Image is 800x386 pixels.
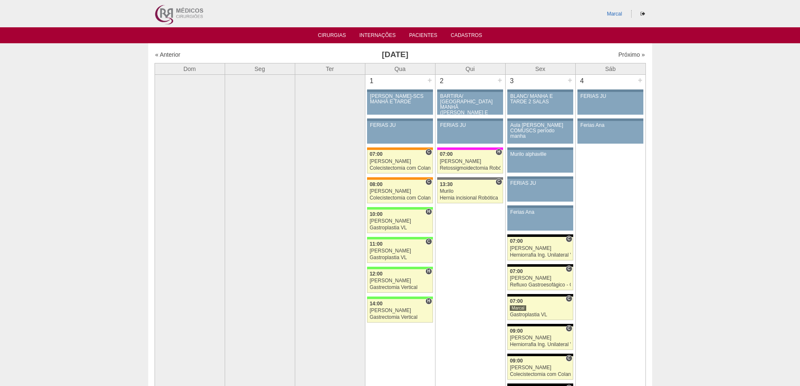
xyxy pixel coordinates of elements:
[440,195,501,201] div: Hernia incisional Robótica
[367,207,433,210] div: Key: Brasil
[295,63,365,74] th: Ter
[451,32,482,41] a: Cadastros
[367,239,433,263] a: C 11:00 [PERSON_NAME] Gastroplastia VL
[359,32,396,41] a: Internações
[425,179,432,185] span: Consultório
[566,265,572,272] span: Consultório
[367,118,433,121] div: Key: Aviso
[426,75,433,86] div: +
[510,94,570,105] div: BLANC/ MANHÃ E TARDE 2 SALAS
[409,32,437,41] a: Pacientes
[370,315,430,320] div: Gastrectomia Vertical
[507,147,573,150] div: Key: Aviso
[225,63,295,74] th: Seg
[637,75,644,86] div: +
[507,208,573,231] a: Ferias Ana
[370,123,430,128] div: FERIAS JU
[365,75,378,87] div: 1
[437,121,503,144] a: FERIAS JU
[507,294,573,297] div: Key: Blanc
[370,151,383,157] span: 07:00
[370,159,430,164] div: [PERSON_NAME]
[507,176,573,179] div: Key: Aviso
[507,354,573,356] div: Key: Blanc
[575,63,645,74] th: Sáb
[273,49,517,61] h3: [DATE]
[510,252,571,258] div: Herniorrafia Ing. Unilateral VL
[507,297,573,320] a: C 07:00 Marcal Gastroplastia VL
[367,267,433,269] div: Key: Brasil
[367,89,433,92] div: Key: Aviso
[618,51,645,58] a: Próximo »
[367,269,433,293] a: H 12:00 [PERSON_NAME] Gastrectomia Vertical
[507,237,573,260] a: C 07:00 [PERSON_NAME] Herniorrafia Ing. Unilateral VL
[367,121,433,144] a: FERIAS JU
[370,165,430,171] div: Colecistectomia com Colangiografia VL
[566,295,572,302] span: Consultório
[566,355,572,362] span: Consultório
[510,282,571,288] div: Refluxo Gastroesofágico - Cirurgia VL
[370,278,430,284] div: [PERSON_NAME]
[496,179,502,185] span: Consultório
[367,299,433,323] a: H 14:00 [PERSON_NAME] Gastrectomia Vertical
[367,297,433,299] div: Key: Brasil
[507,264,573,267] div: Key: Blanc
[577,118,643,121] div: Key: Aviso
[370,181,383,187] span: 08:00
[507,118,573,121] div: Key: Aviso
[440,181,453,187] span: 13:30
[437,92,503,115] a: BARTIRA/ [GEOGRAPHIC_DATA] MANHÃ ([PERSON_NAME] E ANA)/ SANTA JOANA -TARDE
[510,358,523,364] span: 09:00
[425,149,432,155] span: Consultório
[507,326,573,350] a: C 09:00 [PERSON_NAME] Herniorrafia Ing. Unilateral VL
[510,305,526,311] div: Marcal
[425,268,432,275] span: Hospital
[367,92,433,115] a: [PERSON_NAME]-SCS MANHÃ E TARDE
[640,11,645,16] i: Sair
[507,205,573,208] div: Key: Aviso
[370,94,430,105] div: [PERSON_NAME]-SCS MANHÃ E TARDE
[437,89,503,92] div: Key: Aviso
[510,335,571,341] div: [PERSON_NAME]
[510,342,571,347] div: Herniorrafia Ing. Unilateral VL
[510,268,523,274] span: 07:00
[510,365,571,370] div: [PERSON_NAME]
[507,89,573,92] div: Key: Aviso
[435,63,505,74] th: Qui
[507,92,573,115] a: BLANC/ MANHÃ E TARDE 2 SALAS
[370,211,383,217] span: 10:00
[155,63,225,74] th: Dom
[367,177,433,180] div: Key: São Luiz - SCS
[437,150,503,173] a: H 07:00 [PERSON_NAME] Retossigmoidectomia Robótica
[580,123,640,128] div: Ferias Ana
[566,236,572,242] span: Consultório
[437,147,503,150] div: Key: Pro Matre
[567,75,574,86] div: +
[370,255,430,260] div: Gastroplastia VL
[510,238,523,244] span: 07:00
[577,92,643,115] a: FERIAS JU
[496,149,502,155] span: Hospital
[510,181,570,186] div: FERIAS JU
[370,271,383,277] span: 12:00
[435,75,449,87] div: 2
[365,63,435,74] th: Qua
[510,328,523,334] span: 09:00
[370,308,430,313] div: [PERSON_NAME]
[440,123,500,128] div: FERIAS JU
[370,225,430,231] div: Gastroplastia VL
[607,11,622,17] a: Marcal
[440,151,453,157] span: 07:00
[576,75,589,87] div: 4
[370,248,430,254] div: [PERSON_NAME]
[510,372,571,377] div: Colecistectomia com Colangiografia VL
[507,234,573,237] div: Key: Blanc
[510,152,570,157] div: Murilo alphaville
[370,285,430,290] div: Gastrectomia Vertical
[510,123,570,139] div: Aula [PERSON_NAME] COMUSCS período manha
[370,195,430,201] div: Colecistectomia com Colangiografia VL
[507,356,573,380] a: C 09:00 [PERSON_NAME] Colecistectomia com Colangiografia VL
[367,147,433,150] div: Key: São Luiz - SCS
[370,189,430,194] div: [PERSON_NAME]
[506,75,519,87] div: 3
